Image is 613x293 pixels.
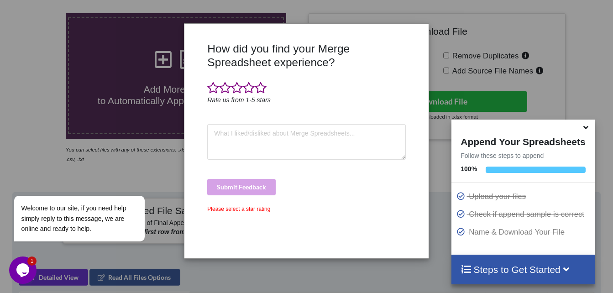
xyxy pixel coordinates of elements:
[9,113,173,252] iframe: chat widget
[456,191,592,202] p: Upload your files
[451,151,594,160] p: Follow these steps to append
[9,256,38,284] iframe: chat widget
[456,209,592,220] p: Check if append sample is correct
[207,205,405,213] div: Please select a star rating
[451,134,594,147] h4: Append Your Spreadsheets
[461,165,477,173] b: 100 %
[461,264,585,275] h4: Steps to Get Started
[207,42,405,69] h3: How did you find your Merge Spreadsheet experience?
[207,96,271,104] i: Rate us from 1-5 stars
[456,226,592,238] p: Name & Download Your File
